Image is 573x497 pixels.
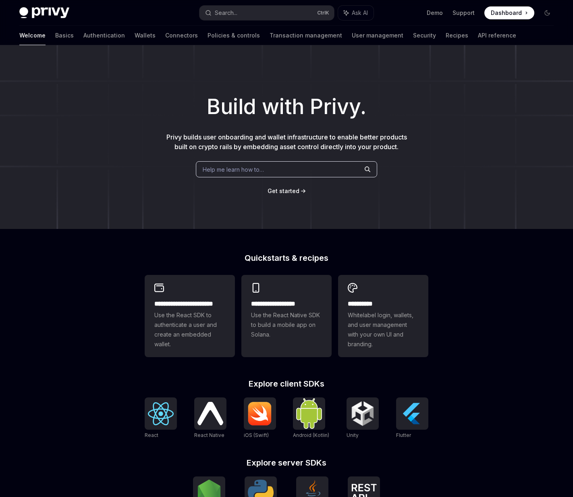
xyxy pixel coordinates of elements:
img: iOS (Swift) [247,401,273,426]
a: Recipes [446,26,468,45]
div: Search... [215,8,237,18]
a: Welcome [19,26,46,45]
span: Android (Kotlin) [293,432,329,438]
span: iOS (Swift) [244,432,269,438]
a: Policies & controls [208,26,260,45]
span: Ctrl K [317,10,329,16]
img: React [148,402,174,425]
a: Wallets [135,26,156,45]
h1: Build with Privy. [13,91,560,123]
img: Android (Kotlin) [296,398,322,428]
a: Authentication [83,26,125,45]
a: React NativeReact Native [194,397,226,439]
a: User management [352,26,403,45]
h2: Quickstarts & recipes [145,254,428,262]
a: **** *****Whitelabel login, wallets, and user management with your own UI and branding. [338,275,428,357]
h2: Explore server SDKs [145,459,428,467]
a: Support [453,9,475,17]
a: **** **** **** ***Use the React Native SDK to build a mobile app on Solana. [241,275,332,357]
span: Whitelabel login, wallets, and user management with your own UI and branding. [348,310,419,349]
span: React [145,432,158,438]
button: Search...CtrlK [199,6,334,20]
span: Help me learn how to… [203,165,264,174]
a: UnityUnity [347,397,379,439]
span: React Native [194,432,224,438]
span: Flutter [396,432,411,438]
a: Dashboard [484,6,534,19]
span: Get started [268,187,299,194]
a: iOS (Swift)iOS (Swift) [244,397,276,439]
a: ReactReact [145,397,177,439]
button: Ask AI [338,6,374,20]
img: dark logo [19,7,69,19]
img: Flutter [399,401,425,426]
a: Basics [55,26,74,45]
span: Use the React SDK to authenticate a user and create an embedded wallet. [154,310,225,349]
a: FlutterFlutter [396,397,428,439]
span: Privy builds user onboarding and wallet infrastructure to enable better products built on crypto ... [166,133,407,151]
span: Unity [347,432,359,438]
a: Demo [427,9,443,17]
a: Security [413,26,436,45]
a: Connectors [165,26,198,45]
a: API reference [478,26,516,45]
button: Toggle dark mode [541,6,554,19]
span: Use the React Native SDK to build a mobile app on Solana. [251,310,322,339]
span: Dashboard [491,9,522,17]
img: Unity [350,401,376,426]
a: Android (Kotlin)Android (Kotlin) [293,397,329,439]
h2: Explore client SDKs [145,380,428,388]
a: Get started [268,187,299,195]
span: Ask AI [352,9,368,17]
img: React Native [197,402,223,425]
a: Transaction management [270,26,342,45]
